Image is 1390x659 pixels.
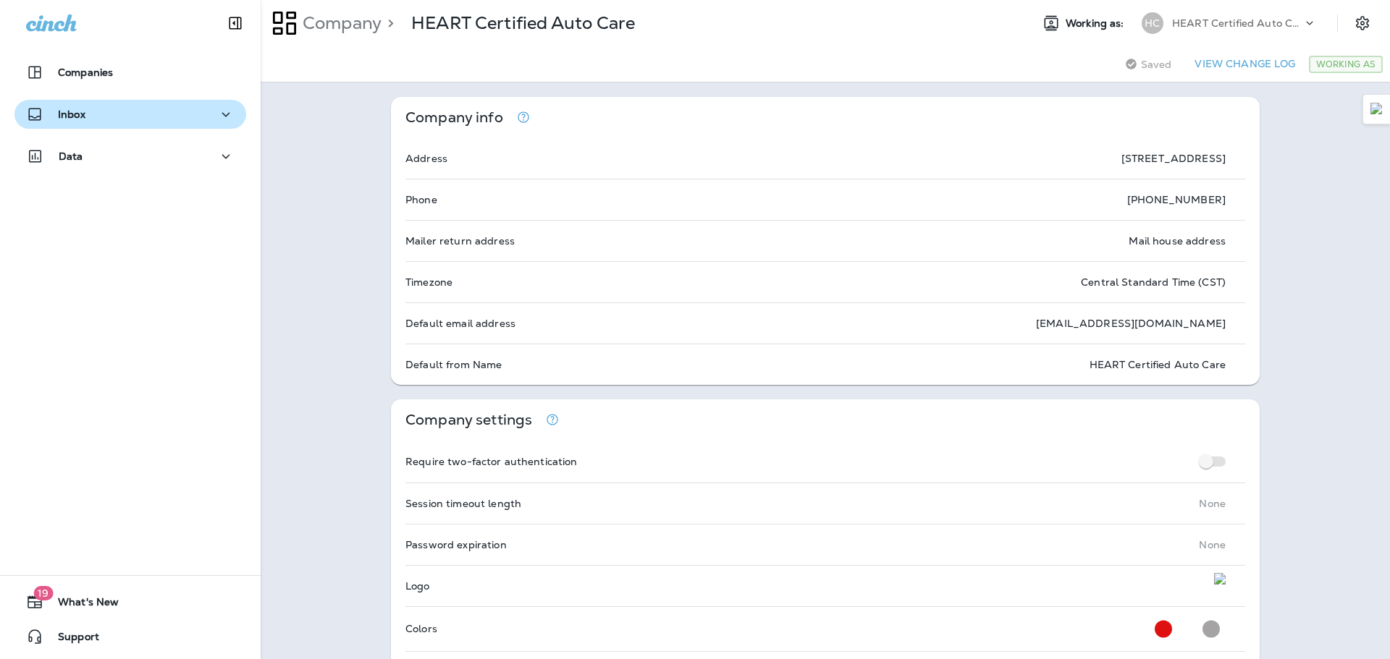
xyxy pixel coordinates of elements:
button: Companies [14,58,246,87]
div: HC [1142,12,1163,34]
p: Mailer return address [405,235,515,247]
div: Working As [1309,56,1383,73]
p: [EMAIL_ADDRESS][DOMAIN_NAME] [1036,318,1226,329]
p: Companies [58,67,113,78]
p: Password expiration [405,539,507,550]
button: Primary Color [1149,614,1178,644]
p: Session timeout length [405,498,521,509]
p: Data [59,150,83,162]
button: Collapse Sidebar [215,9,256,38]
span: What's New [43,596,119,613]
span: Working as: [1066,17,1127,30]
p: None [1199,498,1226,509]
img: logo.png [1214,573,1226,599]
button: Data [14,142,246,171]
p: Company settings [405,414,532,426]
button: View Change Log [1189,53,1301,75]
p: Address [405,153,447,164]
p: None [1199,539,1226,550]
p: [PHONE_NUMBER] [1127,194,1226,205]
button: Inbox [14,100,246,129]
img: Detect Auto [1370,103,1383,116]
p: HEART Certified Auto Care [1090,359,1226,370]
p: Company info [405,111,503,124]
p: > [382,12,394,34]
button: Settings [1349,10,1376,36]
p: Central Standard Time (CST) [1081,276,1226,288]
p: Colors [405,623,437,634]
p: Company [297,12,382,34]
p: Default email address [405,318,515,329]
span: 19 [33,586,53,600]
button: Support [14,622,246,651]
button: Secondary Color [1197,614,1226,644]
button: 19What's New [14,587,246,616]
p: Mail house address [1129,235,1226,247]
p: Inbox [58,109,85,120]
p: Phone [405,194,437,205]
span: Saved [1141,59,1172,70]
p: Logo [405,580,430,592]
p: [STREET_ADDRESS] [1121,153,1226,164]
span: Support [43,631,99,648]
p: HEART Certified Auto Care [1172,17,1302,29]
p: Require two-factor authentication [405,456,578,467]
p: Timezone [405,276,452,288]
p: HEART Certified Auto Care [411,12,636,34]
p: Default from Name [405,359,502,370]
